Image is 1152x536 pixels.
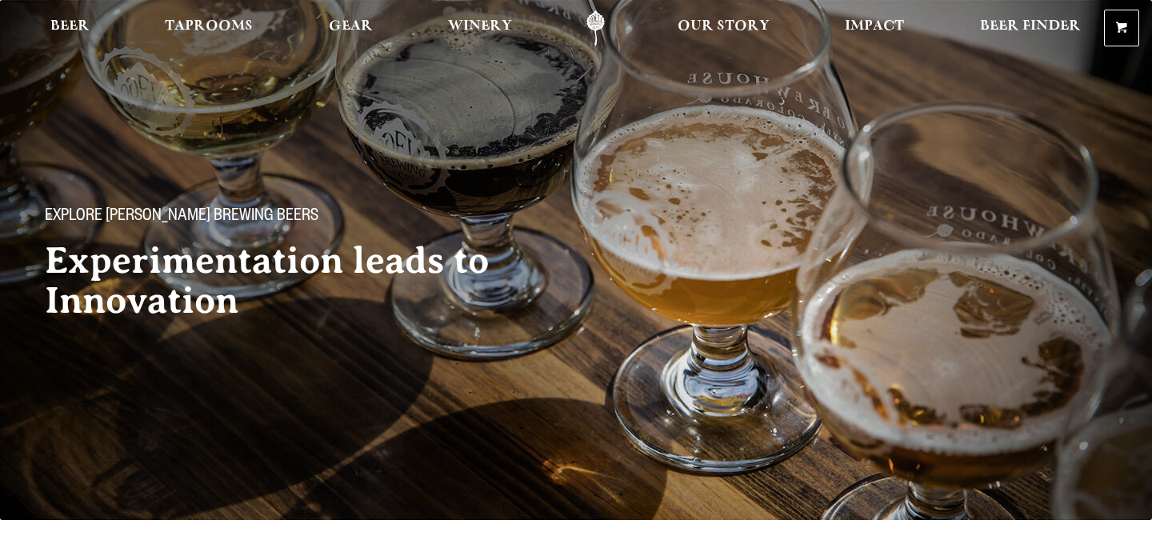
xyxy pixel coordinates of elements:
[318,10,383,46] a: Gear
[50,20,90,33] span: Beer
[834,10,914,46] a: Impact
[165,20,253,33] span: Taprooms
[40,10,100,46] a: Beer
[329,20,373,33] span: Gear
[970,10,1091,46] a: Beer Finder
[980,20,1081,33] span: Beer Finder
[845,20,904,33] span: Impact
[678,20,770,33] span: Our Story
[566,10,626,46] a: Odell Home
[667,10,780,46] a: Our Story
[45,207,318,228] span: Explore [PERSON_NAME] Brewing Beers
[438,10,522,46] a: Winery
[154,10,263,46] a: Taprooms
[45,241,544,321] h2: Experimentation leads to Innovation
[448,20,512,33] span: Winery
